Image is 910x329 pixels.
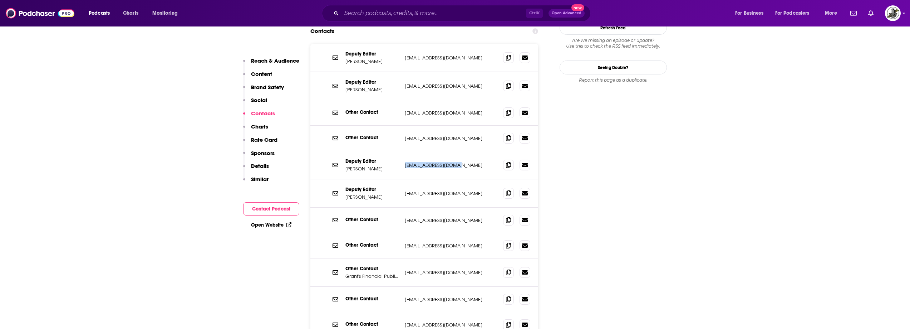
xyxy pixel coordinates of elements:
[549,9,585,18] button: Open AdvancedNew
[885,5,901,21] img: User Profile
[118,8,143,19] a: Charts
[152,8,178,18] span: Monitoring
[571,4,584,11] span: New
[345,321,399,327] p: Other Contact
[251,71,272,77] p: Content
[735,8,763,18] span: For Business
[847,7,860,19] a: Show notifications dropdown
[885,5,901,21] span: Logged in as PodProMaxBooking
[345,266,399,272] p: Other Contact
[405,243,498,249] p: [EMAIL_ADDRESS][DOMAIN_NAME]
[345,158,399,164] p: Deputy Editor
[243,84,284,97] button: Brand Safety
[251,222,291,228] a: Open Website
[251,176,269,183] p: Similar
[345,79,399,85] p: Deputy Editor
[771,8,820,19] button: open menu
[730,8,772,19] button: open menu
[345,166,399,172] p: [PERSON_NAME]
[560,61,667,74] a: Seeing Double?
[560,21,667,35] button: Refresh Feed
[310,24,334,38] h2: Contacts
[405,162,498,168] p: [EMAIL_ADDRESS][DOMAIN_NAME]
[243,123,268,136] button: Charts
[345,87,399,93] p: [PERSON_NAME]
[89,8,110,18] span: Podcasts
[405,270,498,276] p: [EMAIL_ADDRESS][DOMAIN_NAME]
[526,9,543,18] span: Ctrl K
[6,6,74,20] img: Podchaser - Follow, Share and Rate Podcasts
[885,5,901,21] button: Show profile menu
[341,8,526,19] input: Search podcasts, credits, & more...
[865,7,876,19] a: Show notifications dropdown
[243,71,272,84] button: Content
[405,296,498,303] p: [EMAIL_ADDRESS][DOMAIN_NAME]
[345,242,399,248] p: Other Contact
[405,110,498,116] p: [EMAIL_ADDRESS][DOMAIN_NAME]
[251,57,299,64] p: Reach & Audience
[251,150,275,156] p: Sponsors
[405,190,498,197] p: [EMAIL_ADDRESS][DOMAIN_NAME]
[147,8,187,19] button: open menu
[345,273,399,279] p: Grant's Financial Publishing, INc.
[251,84,284,91] p: Brand Safety
[243,136,277,150] button: Rate Card
[345,51,399,57] p: Deputy Editor
[123,8,138,18] span: Charts
[820,8,846,19] button: open menu
[84,8,119,19] button: open menu
[345,296,399,302] p: Other Contact
[405,135,498,141] p: [EMAIL_ADDRESS][DOMAIN_NAME]
[405,55,498,61] p: [EMAIL_ADDRESS][DOMAIN_NAME]
[345,58,399,64] p: [PERSON_NAME]
[405,217,498,223] p: [EMAIL_ADDRESS][DOMAIN_NAME]
[251,123,268,130] p: Charts
[345,109,399,115] p: Other Contact
[243,163,269,176] button: Details
[251,110,275,117] p: Contacts
[251,163,269,169] p: Details
[243,97,267,110] button: Social
[345,187,399,193] p: Deputy Editor
[345,194,399,200] p: [PERSON_NAME]
[243,110,275,123] button: Contacts
[243,202,299,216] button: Contact Podcast
[345,135,399,141] p: Other Contact
[243,176,269,189] button: Similar
[560,77,667,83] div: Report this page as a duplicate.
[405,83,498,89] p: [EMAIL_ADDRESS][DOMAIN_NAME]
[251,97,267,103] p: Social
[560,38,667,49] div: Are we missing an episode or update? Use this to check the RSS feed immediately.
[345,217,399,223] p: Other Contact
[825,8,837,18] span: More
[775,8,810,18] span: For Podcasters
[552,11,581,15] span: Open Advanced
[251,136,277,143] p: Rate Card
[243,150,275,163] button: Sponsors
[329,5,597,21] div: Search podcasts, credits, & more...
[405,322,498,328] p: [EMAIL_ADDRESS][DOMAIN_NAME]
[243,57,299,71] button: Reach & Audience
